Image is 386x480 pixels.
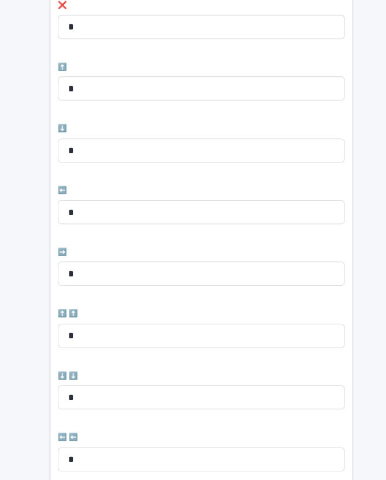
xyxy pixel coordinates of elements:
span: ⬇️ [55,140,64,147]
span: ⬅️ [55,200,64,206]
span: ⬆️ [55,81,64,88]
span: ➡️ [55,259,64,265]
span: ⬅️ ⬅️ [55,436,75,443]
span: ⬇️ ⬇️ [55,377,75,384]
span: ⬆️ ⬆️ [55,317,75,324]
span: ❌ [55,22,64,29]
